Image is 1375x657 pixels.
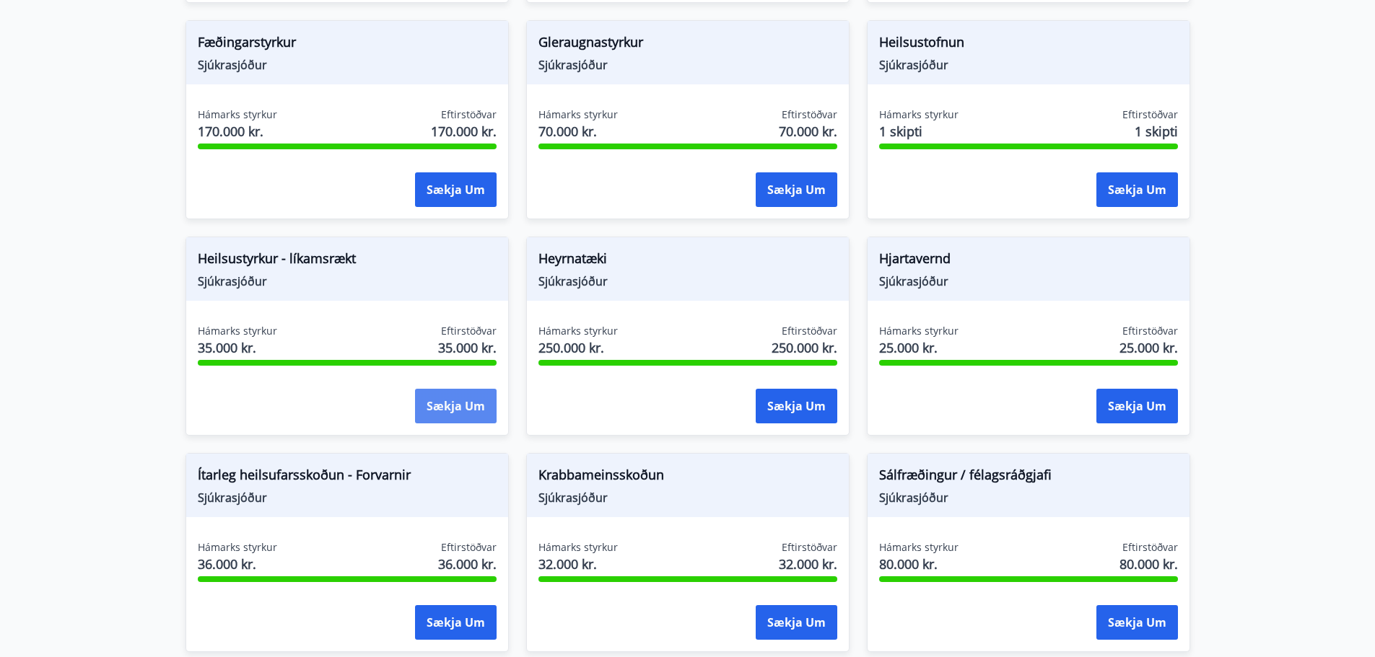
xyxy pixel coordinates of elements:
span: 36.000 kr. [198,555,277,573]
span: Sálfræðingur / félagsráðgjafi [879,465,1178,490]
span: 1 skipti [879,122,959,141]
button: Sækja um [756,389,837,423]
span: 80.000 kr. [1119,555,1178,573]
span: 36.000 kr. [438,555,497,573]
span: 35.000 kr. [198,338,277,357]
span: Eftirstöðvar [1122,540,1178,555]
button: Sækja um [1096,172,1178,207]
span: Sjúkrasjóður [879,490,1178,506]
span: Eftirstöðvar [441,107,497,122]
span: Hámarks styrkur [879,107,959,122]
button: Sækja um [415,172,497,207]
span: 25.000 kr. [879,338,959,357]
span: 32.000 kr. [538,555,618,573]
span: 250.000 kr. [538,338,618,357]
span: Ítarleg heilsufarsskoðun - Forvarnir [198,465,497,490]
span: Sjúkrasjóður [538,490,837,506]
span: 170.000 kr. [198,122,277,141]
span: Sjúkrasjóður [879,273,1178,289]
span: Hámarks styrkur [198,107,277,122]
span: Hámarks styrkur [538,540,618,555]
span: Fæðingarstyrkur [198,32,497,57]
button: Sækja um [756,605,837,640]
button: Sækja um [756,172,837,207]
span: 250.000 kr. [772,338,837,357]
span: Eftirstöðvar [1122,324,1178,338]
span: Hámarks styrkur [538,107,618,122]
button: Sækja um [1096,389,1178,423]
span: Hámarks styrkur [538,324,618,338]
span: 32.000 kr. [779,555,837,573]
button: Sækja um [1096,605,1178,640]
span: Eftirstöðvar [1122,107,1178,122]
span: Eftirstöðvar [782,540,837,555]
button: Sækja um [415,605,497,640]
span: Sjúkrasjóður [538,57,837,73]
span: Hámarks styrkur [198,324,277,338]
span: 80.000 kr. [879,555,959,573]
span: Eftirstöðvar [441,540,497,555]
span: Heilsustofnun [879,32,1178,57]
span: Sjúkrasjóður [198,57,497,73]
span: Heyrnatæki [538,249,837,273]
span: 70.000 kr. [779,122,837,141]
span: 170.000 kr. [431,122,497,141]
span: Hámarks styrkur [879,540,959,555]
span: Sjúkrasjóður [198,273,497,289]
span: 70.000 kr. [538,122,618,141]
span: 35.000 kr. [438,338,497,357]
span: Sjúkrasjóður [198,490,497,506]
span: 1 skipti [1135,122,1178,141]
span: Sjúkrasjóður [538,273,837,289]
button: Sækja um [415,389,497,423]
span: 25.000 kr. [1119,338,1178,357]
span: Gleraugnastyrkur [538,32,837,57]
span: Hjartavernd [879,249,1178,273]
span: Hámarks styrkur [198,540,277,555]
span: Hámarks styrkur [879,324,959,338]
span: Sjúkrasjóður [879,57,1178,73]
span: Eftirstöðvar [782,107,837,122]
span: Eftirstöðvar [782,324,837,338]
span: Heilsustyrkur - líkamsrækt [198,249,497,273]
span: Krabbameinsskoðun [538,465,837,490]
span: Eftirstöðvar [441,324,497,338]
